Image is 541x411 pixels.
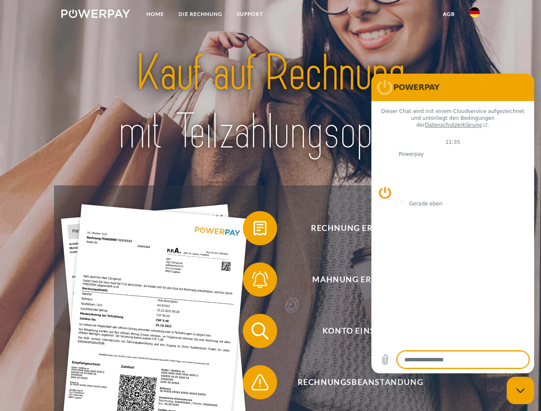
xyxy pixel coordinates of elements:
[243,211,466,245] button: Rechnung erhalten?
[249,372,271,393] img: qb_warning.svg
[255,262,465,297] span: Mahnung erhalten?
[469,7,480,18] img: de
[243,314,466,348] button: Konto einsehen
[249,320,271,342] img: qb_search.svg
[255,314,465,348] span: Konto einsehen
[243,262,466,297] button: Mahnung erhalten?
[171,6,230,22] a: DIE RECHNUNG
[82,41,459,164] img: title-powerpay_de.svg
[371,74,534,373] iframe: Messaging-Fenster
[230,6,270,22] a: SUPPORT
[507,377,534,404] iframe: Schaltfläche zum Öffnen des Messaging-Fensters; Konversation läuft
[255,365,465,399] span: Rechnungsbeanstandung
[61,9,130,18] img: logo-powerpay-white.svg
[249,269,271,290] img: qb_bell.svg
[243,365,466,399] button: Rechnungsbeanstandung
[436,6,462,22] a: agb
[249,217,271,239] img: qb_bill.svg
[255,211,465,245] span: Rechnung erhalten?
[139,6,171,22] a: Home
